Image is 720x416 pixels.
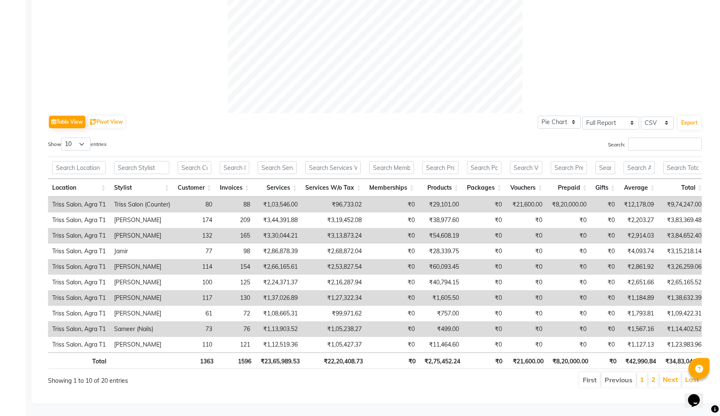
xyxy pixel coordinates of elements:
th: Stylist: activate to sort column ascending [110,179,173,197]
td: ₹1,23,983.96 [658,337,706,352]
button: Pivot View [88,116,125,128]
td: 132 [174,228,216,244]
input: Search Services [258,161,297,174]
td: ₹2,66,165.61 [254,259,302,275]
td: ₹0 [547,228,591,244]
td: ₹29,101.00 [419,197,463,212]
td: [PERSON_NAME] [110,259,174,275]
td: 73 [174,321,216,337]
td: ₹2,651.66 [619,275,658,290]
td: 114 [174,259,216,275]
td: ₹0 [463,337,506,352]
td: ₹11,464.60 [419,337,463,352]
select: Showentries [61,138,91,151]
td: ₹0 [463,290,506,306]
td: 80 [174,197,216,212]
th: ₹8,20,000.00 [548,352,592,369]
td: ₹499.00 [419,321,463,337]
td: Triss Salon, Agra T1 [48,259,110,275]
td: ₹0 [366,228,419,244]
th: Memberships: activate to sort column ascending [365,179,418,197]
td: ₹0 [591,212,619,228]
td: ₹4,093.74 [619,244,658,259]
th: ₹34,83,041.77 [660,352,709,369]
td: ₹0 [366,321,419,337]
td: [PERSON_NAME] [110,275,174,290]
td: ₹1,605.50 [419,290,463,306]
td: [PERSON_NAME] [110,290,174,306]
td: Triss Salon, Agra T1 [48,337,110,352]
td: ₹2,16,287.94 [302,275,366,290]
a: 2 [651,375,656,384]
td: ₹0 [591,337,619,352]
td: ₹0 [463,321,506,337]
td: ₹0 [547,306,591,321]
td: ₹2,53,827.54 [302,259,366,275]
th: ₹0 [464,352,507,369]
td: ₹0 [591,275,619,290]
th: ₹42,990.84 [621,352,660,369]
td: ₹1,567.16 [619,321,658,337]
label: Search: [608,138,702,151]
th: ₹22,20,408.73 [304,352,367,369]
td: 154 [216,259,254,275]
td: ₹0 [506,290,547,306]
td: ₹3,44,391.88 [254,212,302,228]
th: 1596 [218,352,256,369]
td: [PERSON_NAME] [110,337,174,352]
td: Jamir [110,244,174,259]
td: ₹2,861.92 [619,259,658,275]
input: Search Invoices [220,161,249,174]
td: ₹0 [506,259,547,275]
td: ₹2,65,165.52 [658,275,706,290]
td: ₹0 [506,275,547,290]
td: ₹3,13,873.24 [302,228,366,244]
td: Triss Salon, Agra T1 [48,275,110,290]
td: ₹0 [506,337,547,352]
td: 98 [216,244,254,259]
th: ₹0 [592,352,621,369]
td: ₹12,178.09 [619,197,658,212]
td: ₹0 [506,212,547,228]
td: ₹2,24,371.37 [254,275,302,290]
td: ₹0 [463,275,506,290]
input: Search Stylist [114,161,169,174]
td: ₹2,68,872.04 [302,244,366,259]
td: ₹0 [463,212,506,228]
input: Search Customer [178,161,211,174]
td: ₹0 [366,275,419,290]
td: ₹2,914.03 [619,228,658,244]
td: 165 [216,228,254,244]
td: 125 [216,275,254,290]
td: 72 [216,306,254,321]
td: 100 [174,275,216,290]
td: ₹3,26,259.06 [658,259,706,275]
input: Search Gifts [595,161,615,174]
td: ₹0 [366,259,419,275]
label: Show entries [48,138,107,151]
th: Prepaid: activate to sort column ascending [547,179,591,197]
th: ₹2,75,452.24 [420,352,464,369]
td: ₹3,19,452.08 [302,212,366,228]
td: ₹0 [463,197,506,212]
td: ₹0 [547,290,591,306]
td: ₹0 [463,259,506,275]
td: [PERSON_NAME] [110,228,174,244]
td: ₹3,83,369.48 [658,212,706,228]
td: ₹757.00 [419,306,463,321]
td: ₹0 [547,321,591,337]
td: ₹54,608.19 [419,228,463,244]
iframe: chat widget [685,382,712,408]
td: ₹0 [591,306,619,321]
th: Services W/o Tax: activate to sort column ascending [301,179,365,197]
td: Triss Salon, Agra T1 [48,290,110,306]
td: ₹0 [463,306,506,321]
td: ₹1,793.81 [619,306,658,321]
td: ₹0 [591,244,619,259]
td: ₹1,38,632.39 [658,290,706,306]
td: ₹1,09,422.31 [658,306,706,321]
th: ₹0 [367,352,420,369]
td: ₹1,03,546.00 [254,197,302,212]
td: [PERSON_NAME] [110,306,174,321]
td: ₹0 [366,306,419,321]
